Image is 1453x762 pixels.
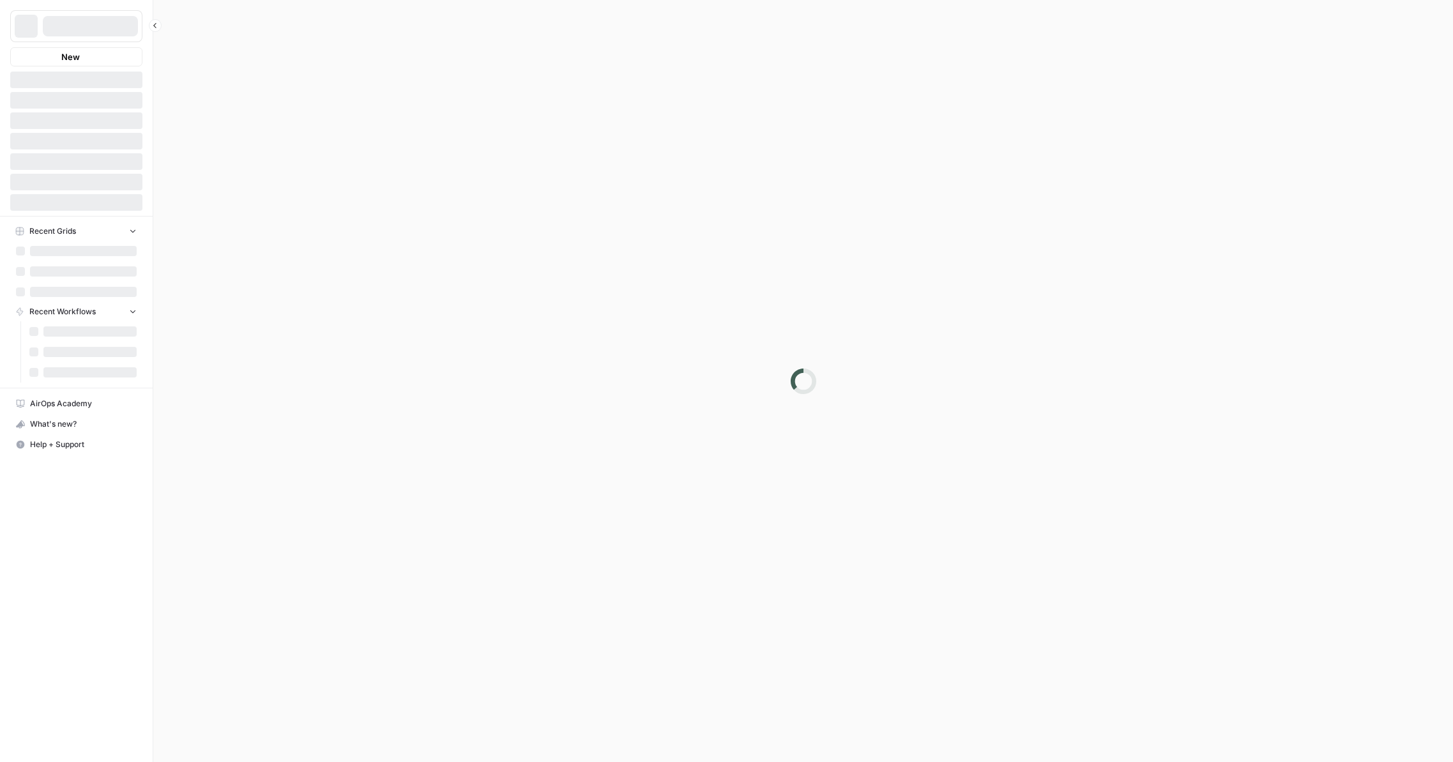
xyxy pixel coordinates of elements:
[11,415,142,434] div: What's new?
[10,393,142,414] a: AirOps Academy
[10,414,142,434] button: What's new?
[29,306,96,317] span: Recent Workflows
[10,434,142,455] button: Help + Support
[61,50,80,63] span: New
[30,439,137,450] span: Help + Support
[10,222,142,241] button: Recent Grids
[10,47,142,66] button: New
[10,302,142,321] button: Recent Workflows
[29,225,76,237] span: Recent Grids
[30,398,137,409] span: AirOps Academy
